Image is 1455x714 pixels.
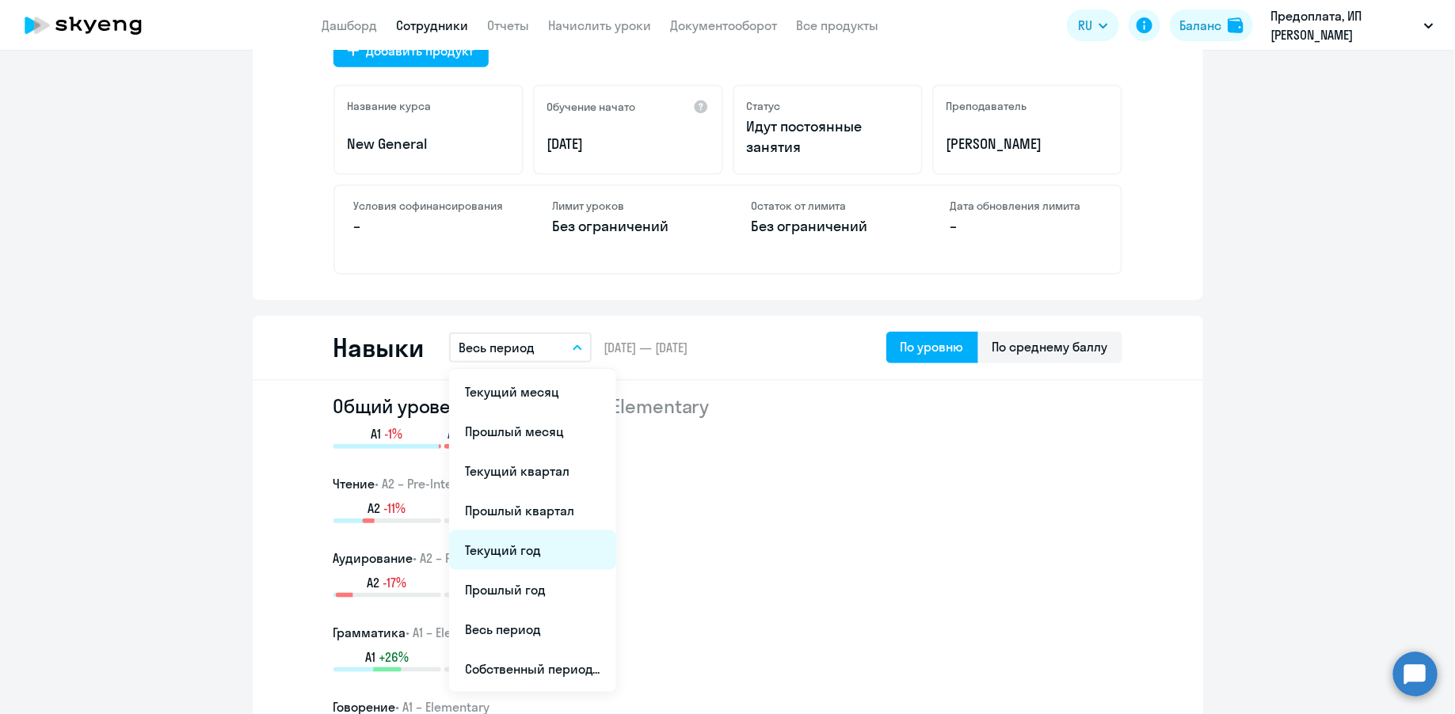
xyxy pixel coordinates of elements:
h2: Общий уровень за период [333,393,1122,419]
div: Баланс [1179,16,1221,35]
div: Добавить продукт [367,41,474,60]
h5: Название курса [348,99,432,113]
span: A2 [368,499,381,517]
p: – [354,216,505,237]
h5: Преподаватель [947,99,1027,113]
h3: Аудирование [333,549,1122,568]
p: [DATE] [547,134,709,154]
span: -17% [383,574,407,591]
h5: Статус [747,99,781,113]
span: • A2 – Pre-Intermediate [375,476,506,492]
span: RU [1078,16,1092,35]
p: Без ограничений [752,216,903,237]
a: Начислить уроки [549,17,652,33]
h4: Лимит уроков [553,199,704,213]
span: +26% [379,648,409,666]
ul: RU [449,369,616,692]
a: Дашборд [322,17,378,33]
span: • A1 – Elementary [567,394,709,418]
h2: Навыки [333,332,424,363]
a: Документооборот [671,17,778,33]
span: A2 [368,574,380,591]
span: [DATE] — [DATE] [604,339,688,356]
a: Отчеты [488,17,530,33]
p: [PERSON_NAME] [947,134,1108,154]
button: Балансbalance [1170,9,1253,41]
span: A1 [371,425,382,442]
p: Без ограничений [553,216,704,237]
span: A2 [448,425,461,442]
span: • A1 – Elementary [406,625,501,640]
button: Весь период [449,332,592,363]
h4: Условия софинансирования [354,199,505,213]
p: New General [348,134,509,154]
button: RU [1067,9,1119,41]
p: Весь период [459,338,535,357]
span: -1% [385,425,403,442]
h3: Чтение [333,474,1122,493]
h4: Остаток от лимита [752,199,903,213]
h3: Грамматика [333,623,1122,642]
img: balance [1228,17,1244,33]
div: По среднему баллу [992,337,1108,356]
p: Идут постоянные занятия [747,116,908,158]
a: Все продукты [797,17,879,33]
h5: Обучение начато [547,100,636,114]
a: Сотрудники [397,17,469,33]
button: Предоплата, ИП [PERSON_NAME] [1263,6,1442,44]
p: – [950,216,1102,237]
h4: Дата обновления лимита [950,199,1102,213]
p: Предоплата, ИП [PERSON_NAME] [1270,6,1418,44]
button: Добавить продукт [333,36,489,67]
span: A1 [365,648,375,666]
div: По уровню [901,337,964,356]
span: • A2 – Pre-Intermediate [413,550,544,566]
span: -11% [384,499,406,517]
